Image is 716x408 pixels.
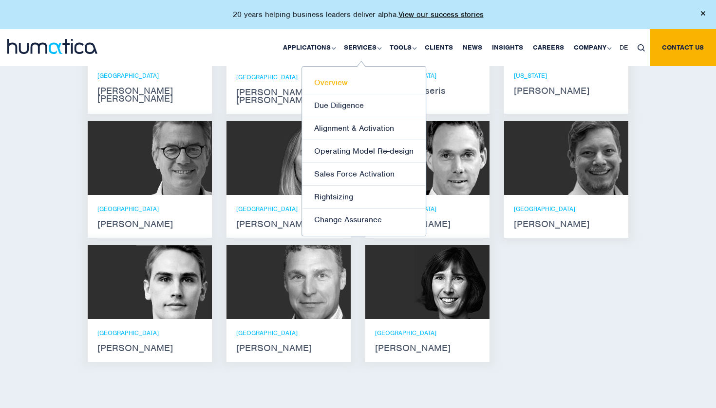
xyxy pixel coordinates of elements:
img: Claudio Limacher [553,121,628,195]
a: Applications [278,29,339,66]
img: Bryan Turner [275,245,351,319]
a: Due Diligence [302,94,426,117]
strong: [PERSON_NAME] [236,220,341,228]
strong: [PERSON_NAME] [375,344,480,352]
a: Clients [420,29,458,66]
p: 20 years helping business leaders deliver alpha. [233,10,484,19]
p: [GEOGRAPHIC_DATA] [97,71,202,80]
strong: [PERSON_NAME] [97,344,202,352]
span: DE [620,43,628,52]
strong: [PERSON_NAME] [97,220,202,228]
p: [GEOGRAPHIC_DATA] [375,205,480,213]
a: Tools [385,29,420,66]
a: Careers [528,29,569,66]
p: [GEOGRAPHIC_DATA] [236,329,341,337]
a: Operating Model Re-design [302,140,426,163]
p: [GEOGRAPHIC_DATA] [514,205,619,213]
strong: [PERSON_NAME] [PERSON_NAME] [236,89,341,104]
strong: Manolis Datseris [375,87,480,95]
img: Zoë Fox [275,121,351,195]
strong: [PERSON_NAME] [375,220,480,228]
a: News [458,29,487,66]
strong: [PERSON_NAME] [514,87,619,95]
strong: [PERSON_NAME] [236,344,341,352]
img: Karen Wright [414,245,490,319]
img: Andreas Knobloch [414,121,490,195]
strong: [PERSON_NAME] [PERSON_NAME] [97,87,202,103]
a: Company [569,29,615,66]
a: Overview [302,71,426,94]
a: Sales Force Activation [302,163,426,186]
a: Contact us [650,29,716,66]
a: Services [339,29,385,66]
img: logo [7,39,97,54]
p: [GEOGRAPHIC_DATA] [97,329,202,337]
a: Change Assurance [302,209,426,231]
a: Alignment & Activation [302,117,426,140]
strong: [PERSON_NAME] [514,220,619,228]
p: [GEOGRAPHIC_DATA] [97,205,202,213]
a: Insights [487,29,528,66]
img: Paul Simpson [136,245,212,319]
a: DE [615,29,633,66]
p: [GEOGRAPHIC_DATA] [236,73,341,81]
a: View our success stories [398,10,484,19]
p: [GEOGRAPHIC_DATA] [375,329,480,337]
p: [US_STATE] [514,71,619,80]
p: [GEOGRAPHIC_DATA] [236,205,341,213]
img: Jan Löning [136,121,212,195]
p: [GEOGRAPHIC_DATA] [375,71,480,80]
a: Rightsizing [302,186,426,209]
img: search_icon [638,44,645,52]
